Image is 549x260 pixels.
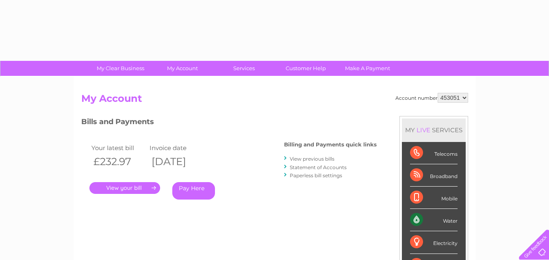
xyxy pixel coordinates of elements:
[89,182,160,194] a: .
[395,93,468,103] div: Account number
[290,172,342,178] a: Paperless bill settings
[89,142,148,153] td: Your latest bill
[210,61,278,76] a: Services
[148,142,206,153] td: Invoice date
[148,153,206,170] th: [DATE]
[410,209,458,231] div: Water
[415,126,432,134] div: LIVE
[410,231,458,254] div: Electricity
[172,182,215,200] a: Pay Here
[284,142,377,148] h4: Billing and Payments quick links
[149,61,216,76] a: My Account
[290,156,334,162] a: View previous bills
[89,153,148,170] th: £232.97
[410,164,458,187] div: Broadband
[402,118,466,142] div: MY SERVICES
[410,142,458,164] div: Telecoms
[87,61,154,76] a: My Clear Business
[81,93,468,108] h2: My Account
[81,116,377,130] h3: Bills and Payments
[410,187,458,209] div: Mobile
[290,164,347,170] a: Statement of Accounts
[334,61,401,76] a: Make A Payment
[272,61,339,76] a: Customer Help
